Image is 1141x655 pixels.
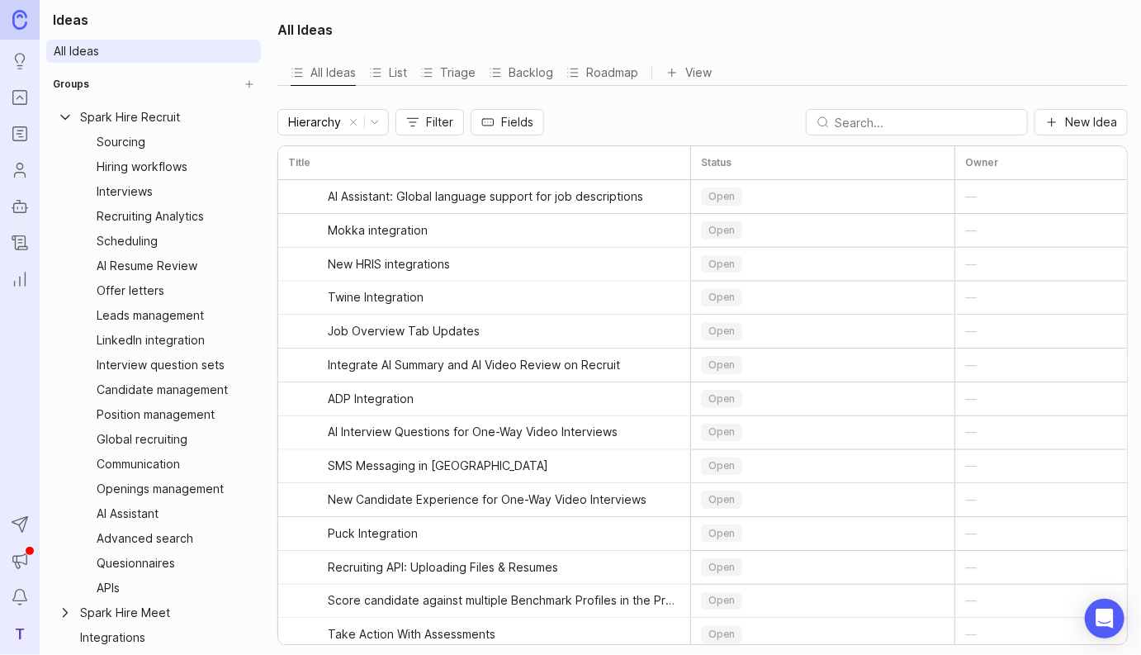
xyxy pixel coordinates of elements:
span: open [708,190,735,203]
a: ADP Integration [328,382,680,415]
a: Leads managementGroup settings [50,304,258,327]
a: Users [5,155,35,185]
span: Recruiting API: Uploading Files & Resumes [328,559,558,576]
div: Triage [420,59,476,85]
div: AI Assistant [97,505,237,523]
span: — [965,491,977,509]
a: Ideas [5,46,35,76]
span: open [708,392,735,406]
div: Hiring workflowsGroup settings [50,155,258,178]
a: Score candidate against multiple Benchmark Profiles in the Predictive Talent Assessment [328,585,680,618]
a: Puck Integration [328,517,680,550]
span: SMS Messaging in [GEOGRAPHIC_DATA] [328,458,548,474]
a: AI AssistantGroup settings [50,502,258,525]
a: SMS Messaging in [GEOGRAPHIC_DATA] [328,449,680,482]
a: IntegrationsGroup settings [50,626,258,649]
button: Create Group [238,73,261,96]
img: Canny Home [12,10,27,29]
a: Roadmaps [5,119,35,149]
div: T [5,619,35,648]
div: Spark Hire Meet [80,604,237,622]
div: All Ideas [291,59,356,85]
div: SchedulingGroup settings [50,230,258,253]
a: APIsGroup settings [50,577,258,600]
a: Position managementGroup settings [50,403,258,426]
button: Expand Spark Hire Meet [57,605,73,621]
div: Hiring workflows [97,158,237,176]
a: New HRIS integrations [328,248,680,281]
a: AI Assistant: Global language support for job descriptions [328,180,680,213]
div: Integrations [80,629,237,647]
a: LinkedIn integrationGroup settings [50,329,258,352]
span: open [708,426,735,439]
div: Interviews [97,183,237,201]
div: Candidate management [97,381,237,399]
a: Recruiting API: Uploading Files & Resumes [328,551,680,584]
button: Fields [471,109,544,135]
div: Quesionnaires [97,554,237,572]
span: Mokka integration [328,222,428,239]
span: — [965,221,977,240]
div: Candidate managementGroup settings [50,378,258,401]
button: Send to Autopilot [5,510,35,539]
a: Integrate AI Summary and AI Video Review on Recruit [328,349,680,382]
button: Filter [395,109,464,135]
span: — [965,457,977,475]
div: InterviewsGroup settings [50,180,258,203]
div: APIs [97,579,237,597]
a: Expand Spark Hire MeetSpark Hire MeetGroup settings [50,601,258,624]
div: Backlog [489,59,553,85]
span: open [708,291,735,304]
a: AI Resume ReviewGroup settings [50,254,258,278]
div: Communication [97,455,237,473]
div: Scheduling [97,232,237,250]
button: View [665,59,712,85]
span: AI Assistant: Global language support for job descriptions [328,188,643,205]
button: Roadmap [566,59,638,85]
span: — [965,288,977,306]
a: Offer lettersGroup settings [50,279,258,302]
div: Sourcing [97,133,237,151]
span: open [708,493,735,506]
div: Hierarchy [288,113,341,131]
button: Notifications [5,582,35,612]
a: CommunicationGroup settings [50,453,258,476]
span: New Candidate Experience for One-Way Video Interviews [328,491,646,508]
div: Recruiting AnalyticsGroup settings [50,205,258,228]
span: — [965,625,977,643]
a: Openings managementGroup settings [50,477,258,501]
div: AI Resume Review [97,257,237,275]
div: Global recruiting [97,430,237,449]
div: Open Intercom Messenger [1085,599,1124,638]
a: Take Action With Assessments [328,618,680,651]
h3: Status [701,154,731,171]
a: Job Overview Tab Updates [328,315,680,348]
span: open [708,224,735,237]
span: open [708,561,735,574]
div: Leads management [97,306,237,325]
h3: Owner [965,154,998,171]
span: Puck Integration [328,525,418,542]
span: — [965,558,977,577]
button: Collapse Spark Hire Recruit [57,109,73,126]
span: — [965,255,977,273]
h2: Groups [53,76,89,93]
div: Recruiting Analytics [97,207,237,225]
a: Global recruitingGroup settings [50,428,258,451]
input: Search... [835,110,1017,135]
button: List [369,59,407,85]
a: Changelog [5,228,35,258]
a: QuesionnairesGroup settings [50,552,258,575]
span: Take Action With Assessments [328,626,495,643]
a: Interview question setsGroup settings [50,354,258,377]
